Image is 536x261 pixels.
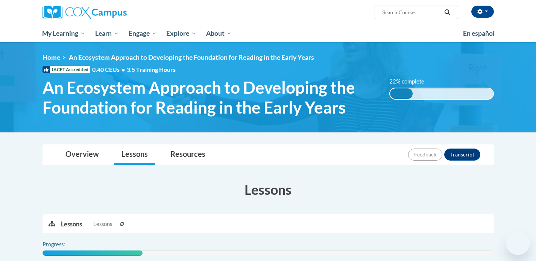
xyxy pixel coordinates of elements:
[90,25,124,42] a: Learn
[92,65,127,74] span: 0.40 CEUs
[506,231,530,255] iframe: Button to launch messaging window
[463,29,495,37] span: En español
[93,220,112,228] span: Lessons
[390,88,413,99] div: 22% complete
[43,240,86,249] label: Progress:
[161,25,201,42] a: Explore
[127,66,176,73] span: 3.5 Training Hours
[95,29,119,38] span: Learn
[129,29,157,38] span: Engage
[43,77,378,117] span: An Ecosystem Approach to Developing the Foundation for Reading in the Early Years
[471,6,494,18] button: Account Settings
[408,149,442,161] button: Feedback
[43,180,494,199] h3: Lessons
[69,53,314,61] span: An Ecosystem Approach to Developing the Foundation for Reading in the Early Years
[43,66,90,73] span: IACET Accredited
[43,53,60,61] a: Home
[43,6,127,19] img: Cox Campus
[163,145,213,165] a: Resources
[201,25,237,42] a: About
[124,25,162,42] a: Engage
[61,220,82,228] p: Lessons
[114,145,155,165] a: Lessons
[458,26,500,41] a: En español
[206,29,232,38] span: About
[166,29,196,38] span: Explore
[43,6,185,19] a: Cox Campus
[121,66,125,73] span: •
[444,149,480,161] button: Transcript
[38,25,91,42] a: My Learning
[42,29,85,38] span: My Learning
[389,77,433,86] label: 22% complete
[442,8,453,17] button: Search
[31,25,505,42] div: Main menu
[58,145,106,165] a: Overview
[381,8,442,17] input: Search Courses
